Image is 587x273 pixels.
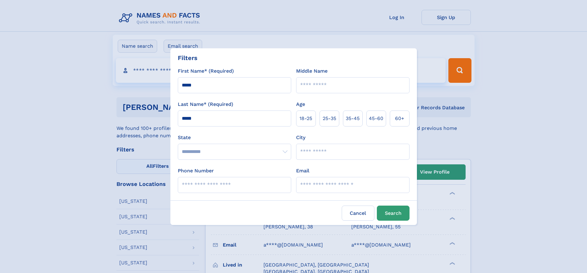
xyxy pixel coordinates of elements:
[369,115,383,122] span: 45‑60
[323,115,336,122] span: 25‑35
[342,206,374,221] label: Cancel
[296,167,309,175] label: Email
[300,115,312,122] span: 18‑25
[377,206,410,221] button: Search
[296,101,305,108] label: Age
[178,167,214,175] label: Phone Number
[296,134,305,141] label: City
[296,67,328,75] label: Middle Name
[178,134,291,141] label: State
[178,53,198,62] div: Filters
[178,67,234,75] label: First Name* (Required)
[178,101,233,108] label: Last Name* (Required)
[346,115,360,122] span: 35‑45
[395,115,404,122] span: 60+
